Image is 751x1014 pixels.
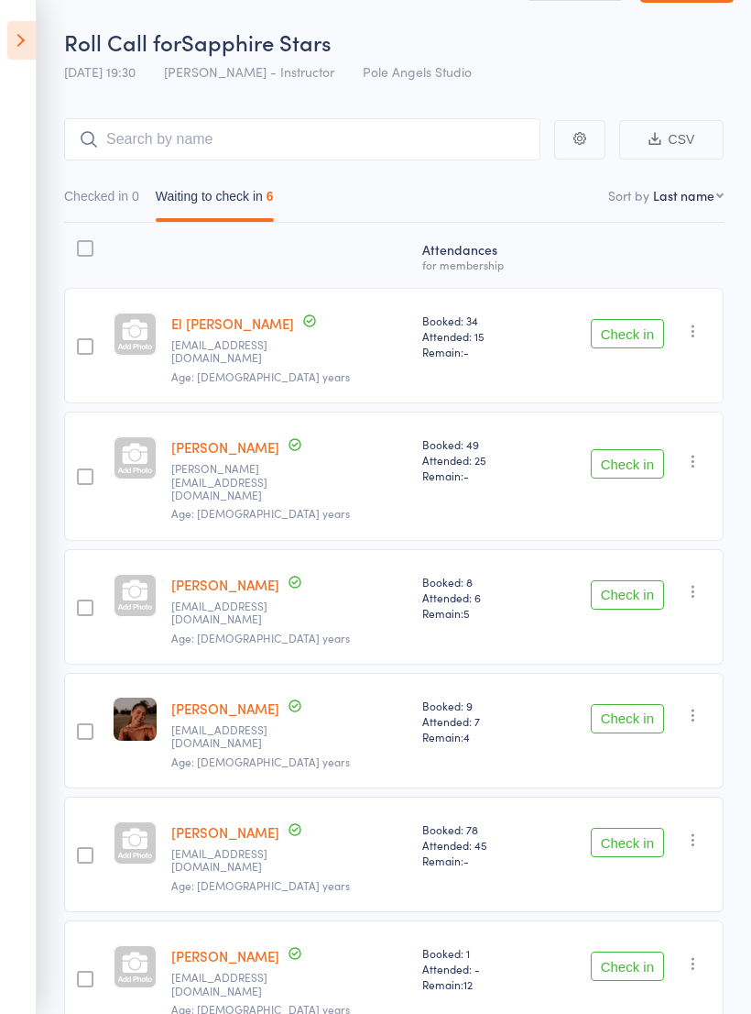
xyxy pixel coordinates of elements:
[171,877,350,893] span: Age: [DEMOGRAPHIC_DATA] years
[64,62,136,81] span: [DATE] 19:30
[422,452,533,468] span: Attended: 25
[422,729,533,744] span: Remain:
[171,723,290,750] small: brydiem03@gmail.com
[463,468,469,483] span: -
[171,600,290,626] small: chloemaysmail98@gmail.com
[422,837,533,853] span: Attended: 45
[171,847,290,874] small: chantellejadeveitch24@gmail.com
[171,505,350,521] span: Age: [DEMOGRAPHIC_DATA] years
[422,313,533,328] span: Booked: 34
[64,27,181,57] span: Roll Call for
[422,590,533,605] span: Attended: 6
[619,120,724,160] button: CSV
[422,976,533,992] span: Remain:
[591,319,664,348] button: Check in
[463,605,470,621] span: 5
[422,468,533,483] span: Remain:
[171,822,279,842] a: [PERSON_NAME]
[171,462,290,501] small: Christina@dhamali-gu-minyaarr.com
[171,946,279,965] a: [PERSON_NAME]
[463,853,469,868] span: -
[171,699,279,718] a: [PERSON_NAME]
[422,436,533,452] span: Booked: 49
[171,338,290,365] small: ekbelcher@hotmail.com
[422,259,533,270] div: for membership
[422,821,533,837] span: Booked: 78
[463,729,470,744] span: 4
[415,231,540,280] div: Atten­dances
[591,580,664,610] button: Check in
[156,180,274,222] button: Waiting to check in6
[171,437,279,457] a: [PERSON_NAME]
[164,62,334,81] span: [PERSON_NAME] - Instructor
[608,186,649,204] label: Sort by
[171,971,290,997] small: rubyvenn333@gmail.com
[591,952,664,981] button: Check in
[422,961,533,976] span: Attended: -
[114,698,157,741] img: image1754024079.png
[653,186,714,204] div: Last name
[171,314,294,333] a: El [PERSON_NAME]
[64,118,540,160] input: Search by name
[422,945,533,961] span: Booked: 1
[463,976,473,992] span: 12
[591,828,664,857] button: Check in
[132,189,139,204] div: 0
[171,575,279,594] a: [PERSON_NAME]
[591,704,664,733] button: Check in
[267,189,274,204] div: 6
[591,449,664,479] button: Check in
[422,328,533,344] span: Attended: 15
[363,62,472,81] span: Pole Angels Studio
[422,344,533,359] span: Remain:
[171,369,350,384] span: Age: [DEMOGRAPHIC_DATA] years
[463,344,469,359] span: -
[422,605,533,621] span: Remain:
[422,853,533,868] span: Remain:
[181,27,332,57] span: Sapphire Stars
[422,574,533,590] span: Booked: 8
[171,630,350,645] span: Age: [DEMOGRAPHIC_DATA] years
[422,698,533,713] span: Booked: 9
[64,180,139,222] button: Checked in0
[422,713,533,729] span: Attended: 7
[171,754,350,769] span: Age: [DEMOGRAPHIC_DATA] years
